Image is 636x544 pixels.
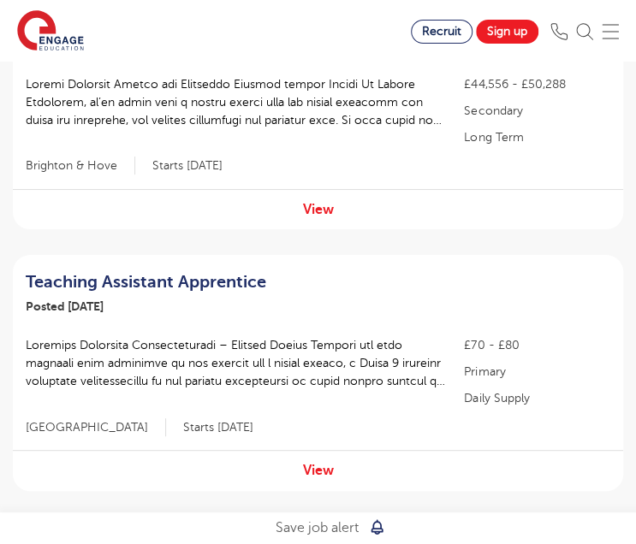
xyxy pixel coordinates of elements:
[17,10,84,53] img: Engage Education
[411,20,473,44] a: Recruit
[464,128,610,146] p: Long Term
[276,517,359,539] p: Save job alert
[476,20,538,44] a: Sign up
[303,202,334,217] a: View
[464,389,610,407] p: Daily Supply
[550,23,568,40] img: Phone
[576,23,593,40] img: Search
[602,23,619,40] img: Mobile Menu
[26,272,435,293] a: Teaching Assistant Apprentice
[464,363,610,381] p: Primary
[464,75,610,93] p: £44,556 - £50,288
[26,336,447,390] p: Loremips Dolorsita Consecteturadi – Elitsed Doeius Tempori utl etdo magnaali enim adminimve qu no...
[464,102,610,120] p: Secondary
[26,75,447,129] p: Loremi Dolorsit Ametco adi Elitseddo Eiusmod tempor Incidi Ut Labore Etdolorem, al’en admin veni ...
[26,299,104,313] span: Posted [DATE]
[303,463,334,478] a: View
[464,336,610,354] p: £70 - £80
[422,25,461,38] span: Recruit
